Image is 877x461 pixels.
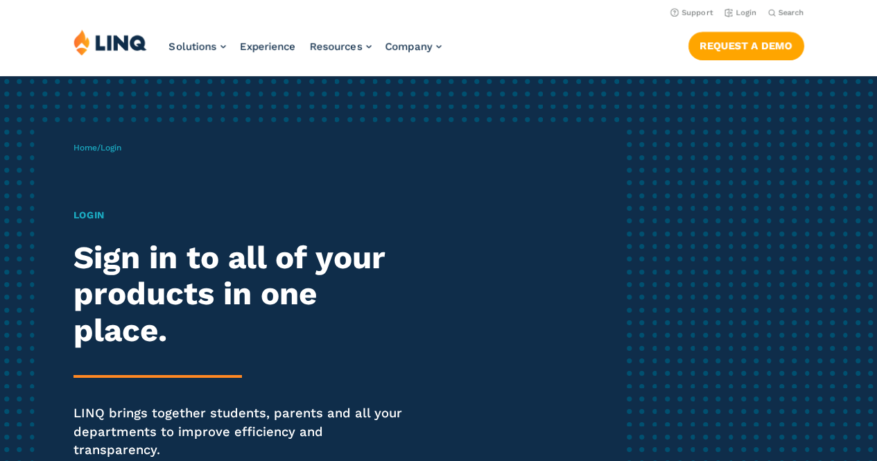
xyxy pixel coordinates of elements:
span: / [73,143,121,153]
span: Login [101,143,121,153]
a: Support [670,8,713,17]
button: Open Search Bar [768,8,804,18]
a: Home [73,143,97,153]
span: Search [779,8,804,17]
img: LINQ | K‑12 Software [73,29,147,55]
h1: Login [73,208,411,223]
a: Request a Demo [688,32,804,60]
h2: Sign in to all of your products in one place. [73,240,411,349]
nav: Button Navigation [688,29,804,60]
a: Experience [240,40,296,53]
span: Company [385,40,433,53]
a: Resources [310,40,372,53]
span: Resources [310,40,363,53]
a: Solutions [169,40,226,53]
a: Company [385,40,442,53]
nav: Primary Navigation [169,29,442,75]
span: Solutions [169,40,217,53]
a: Login [724,8,757,17]
p: LINQ brings together students, parents and all your departments to improve efficiency and transpa... [73,404,411,459]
